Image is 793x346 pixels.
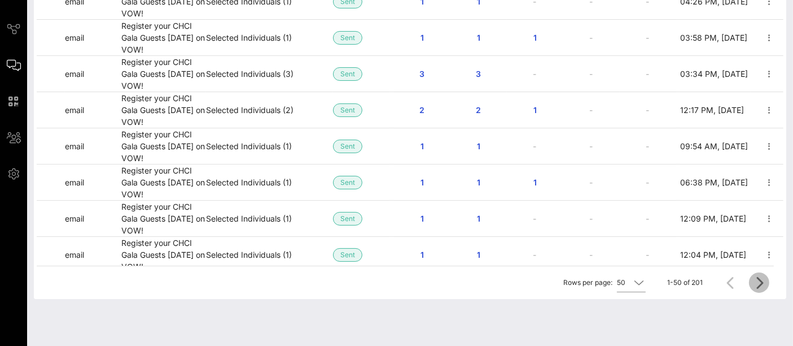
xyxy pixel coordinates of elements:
td: Register your CHCI Gala Guests [DATE] on VOW! [121,201,206,237]
button: Next page [749,273,769,293]
button: 1 [461,28,497,48]
button: 1 [461,172,497,193]
td: email [65,56,121,92]
td: Selected Individuals (3) [206,56,333,92]
td: email [65,92,121,128]
button: 2 [461,100,497,120]
div: 1-50 of 201 [667,278,703,288]
td: Register your CHCI Gala Guests [DATE] on VOW! [121,92,206,128]
span: 1 [470,214,488,223]
button: 1 [404,209,440,229]
span: 3 [470,69,488,79]
span: 1 [470,33,488,42]
td: email [65,165,121,201]
span: 2 [470,105,488,115]
td: Selected Individuals (1) [206,20,333,56]
button: 2 [404,100,440,120]
button: 1 [461,245,497,265]
span: 1 [470,178,488,187]
span: 1 [526,33,544,42]
div: 50Rows per page: [617,274,646,292]
span: Sent [340,140,355,153]
button: 1 [404,28,440,48]
button: 1 [404,136,440,157]
td: Selected Individuals (1) [206,165,333,201]
span: Sent [340,213,355,225]
span: 12:09 PM, [DATE] [680,214,746,223]
span: 1 [470,141,488,151]
button: 1 [517,28,553,48]
span: 09:54 AM, [DATE] [680,141,748,151]
td: Selected Individuals (2) [206,92,333,128]
span: 3 [413,69,431,79]
span: Sent [340,176,355,189]
span: 1 [413,178,431,187]
span: 1 [470,250,488,259]
button: 3 [461,64,497,84]
span: 1 [526,178,544,187]
span: 1 [413,214,431,223]
td: Register your CHCI Gala Guests [DATE] on VOW! [121,237,206,273]
span: Sent [340,249,355,261]
button: 1 [517,100,553,120]
td: Register your CHCI Gala Guests [DATE] on VOW! [121,56,206,92]
span: 2 [413,105,431,115]
button: 1 [404,245,440,265]
span: Sent [340,68,355,80]
button: 1 [517,172,553,193]
td: email [65,128,121,165]
div: 50 [617,278,625,288]
span: 12:17 PM, [DATE] [680,105,744,115]
td: Register your CHCI Gala Guests [DATE] on VOW! [121,20,206,56]
span: 03:58 PM, [DATE] [680,33,747,42]
td: email [65,237,121,273]
td: Register your CHCI Gala Guests [DATE] on VOW! [121,165,206,201]
span: 1 [526,105,544,115]
button: 1 [461,136,497,157]
td: Selected Individuals (1) [206,237,333,273]
span: Sent [340,32,355,44]
span: 06:38 PM, [DATE] [680,178,748,187]
span: 03:34 PM, [DATE] [680,69,748,79]
span: 1 [413,33,431,42]
td: email [65,201,121,237]
button: 3 [404,64,440,84]
div: Rows per page: [563,266,646,299]
td: Register your CHCI Gala Guests [DATE] on VOW! [121,128,206,165]
span: 12:04 PM, [DATE] [680,250,746,259]
span: 1 [413,250,431,259]
button: 1 [461,209,497,229]
td: email [65,20,121,56]
span: 1 [413,141,431,151]
span: Sent [340,104,355,116]
td: Selected Individuals (1) [206,128,333,165]
td: Selected Individuals (1) [206,201,333,237]
button: 1 [404,172,440,193]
